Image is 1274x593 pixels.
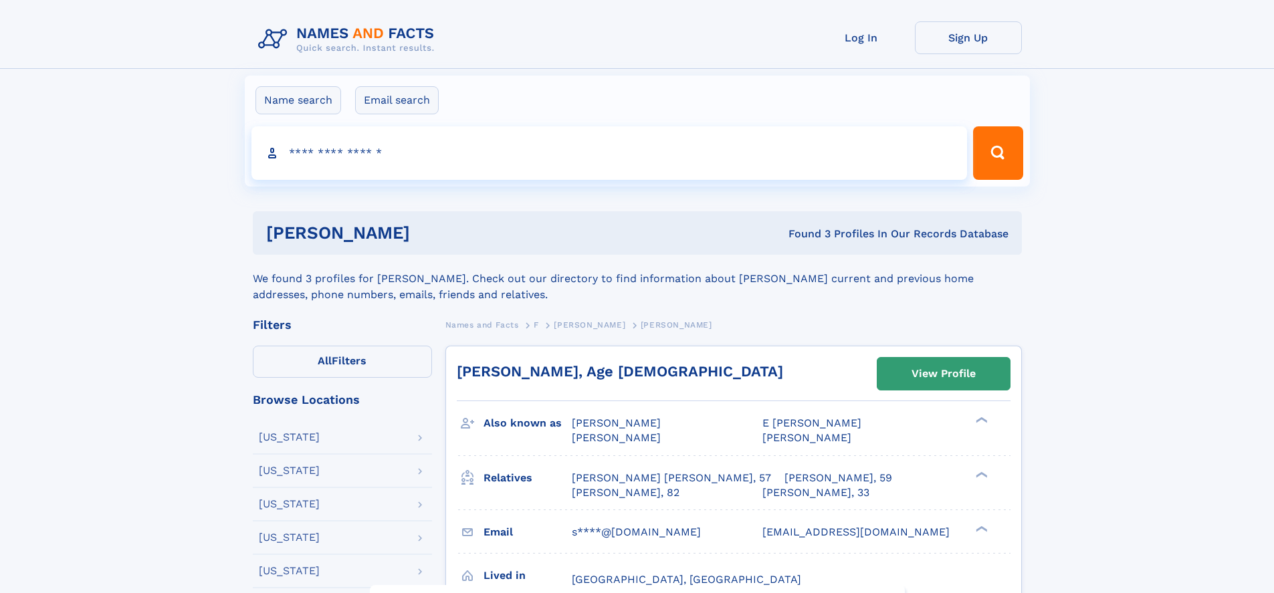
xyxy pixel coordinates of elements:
span: [PERSON_NAME] [641,320,712,330]
div: Found 3 Profiles In Our Records Database [599,227,1008,241]
div: Filters [253,319,432,331]
div: Browse Locations [253,394,432,406]
input: search input [251,126,968,180]
span: [GEOGRAPHIC_DATA], [GEOGRAPHIC_DATA] [572,573,801,586]
label: Email search [355,86,439,114]
h3: Relatives [484,467,572,489]
span: [PERSON_NAME] [554,320,625,330]
label: Filters [253,346,432,378]
div: [US_STATE] [259,566,320,576]
div: [US_STATE] [259,465,320,476]
h1: [PERSON_NAME] [266,225,599,241]
h3: Lived in [484,564,572,587]
div: View Profile [912,358,976,389]
div: [US_STATE] [259,499,320,509]
div: [US_STATE] [259,432,320,443]
div: ❯ [972,470,988,479]
div: ❯ [972,416,988,425]
span: [PERSON_NAME] [762,431,851,444]
button: Search Button [973,126,1023,180]
span: [EMAIL_ADDRESS][DOMAIN_NAME] [762,525,950,538]
a: [PERSON_NAME], 82 [572,485,679,500]
a: F [534,316,539,333]
a: [PERSON_NAME] [554,316,625,333]
a: Names and Facts [445,316,519,333]
a: [PERSON_NAME], 59 [784,471,892,485]
span: F [534,320,539,330]
a: Log In [808,21,915,54]
a: [PERSON_NAME], Age [DEMOGRAPHIC_DATA] [457,363,783,380]
h3: Also known as [484,412,572,435]
span: E [PERSON_NAME] [762,417,861,429]
span: [PERSON_NAME] [572,431,661,444]
a: [PERSON_NAME], 33 [762,485,869,500]
a: [PERSON_NAME] [PERSON_NAME], 57 [572,471,771,485]
div: [US_STATE] [259,532,320,543]
img: Logo Names and Facts [253,21,445,57]
span: All [318,354,332,367]
label: Name search [255,86,341,114]
a: View Profile [877,358,1010,390]
div: ❯ [972,524,988,533]
div: We found 3 profiles for [PERSON_NAME]. Check out our directory to find information about [PERSON_... [253,255,1022,303]
h3: Email [484,521,572,544]
span: [PERSON_NAME] [572,417,661,429]
a: Sign Up [915,21,1022,54]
